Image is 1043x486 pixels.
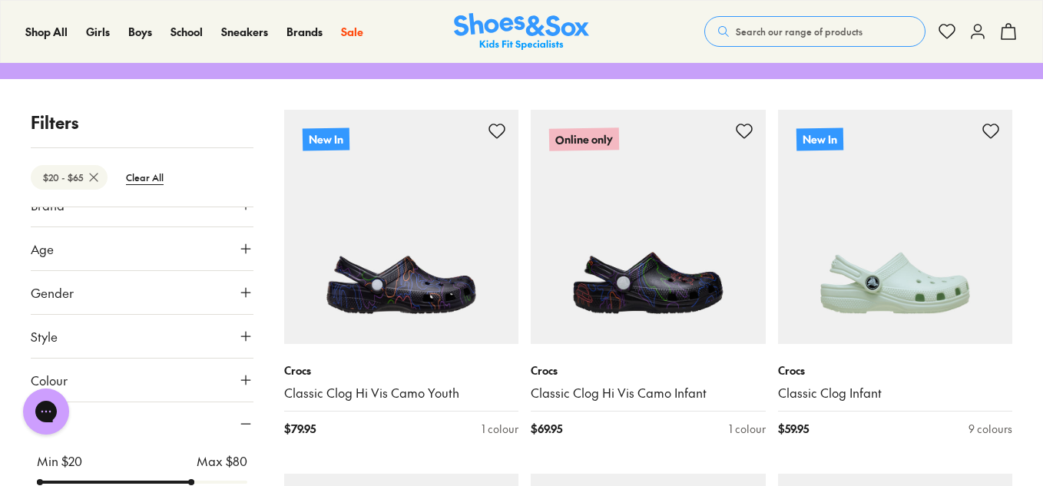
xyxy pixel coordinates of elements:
[114,164,176,191] btn: Clear All
[31,315,253,358] button: Style
[197,451,247,470] p: Max $ 80
[454,13,589,51] a: Shoes & Sox
[31,271,253,314] button: Gender
[171,24,203,40] a: School
[31,283,74,302] span: Gender
[286,24,323,40] a: Brands
[284,421,316,437] span: $ 79.95
[31,371,68,389] span: Colour
[284,385,519,402] a: Classic Clog Hi Vis Camo Youth
[284,110,519,345] a: New In
[778,362,1013,379] p: Crocs
[25,24,68,40] a: Shop All
[171,24,203,39] span: School
[341,24,363,39] span: Sale
[86,24,110,40] a: Girls
[31,110,253,135] p: Filters
[31,359,253,402] button: Colour
[549,127,619,151] p: Online only
[969,421,1012,437] div: 9 colours
[15,383,77,440] iframe: Gorgias live chat messenger
[31,227,253,270] button: Age
[531,110,766,345] a: Online only
[284,362,519,379] p: Crocs
[221,24,268,40] a: Sneakers
[31,165,108,190] btn: $20 - $65
[531,385,766,402] a: Classic Clog Hi Vis Camo Infant
[37,451,82,470] p: Min $ 20
[796,127,843,150] p: New In
[86,24,110,39] span: Girls
[531,421,562,437] span: $ 69.95
[531,362,766,379] p: Crocs
[341,24,363,40] a: Sale
[778,385,1013,402] a: Classic Clog Infant
[778,110,1013,345] a: New In
[128,24,152,39] span: Boys
[454,13,589,51] img: SNS_Logo_Responsive.svg
[286,24,323,39] span: Brands
[736,25,863,38] span: Search our range of products
[221,24,268,39] span: Sneakers
[704,16,925,47] button: Search our range of products
[482,421,518,437] div: 1 colour
[31,240,54,258] span: Age
[778,421,809,437] span: $ 59.95
[25,24,68,39] span: Shop All
[128,24,152,40] a: Boys
[31,402,253,445] button: Price
[729,421,766,437] div: 1 colour
[31,327,58,345] span: Style
[301,126,350,153] p: New In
